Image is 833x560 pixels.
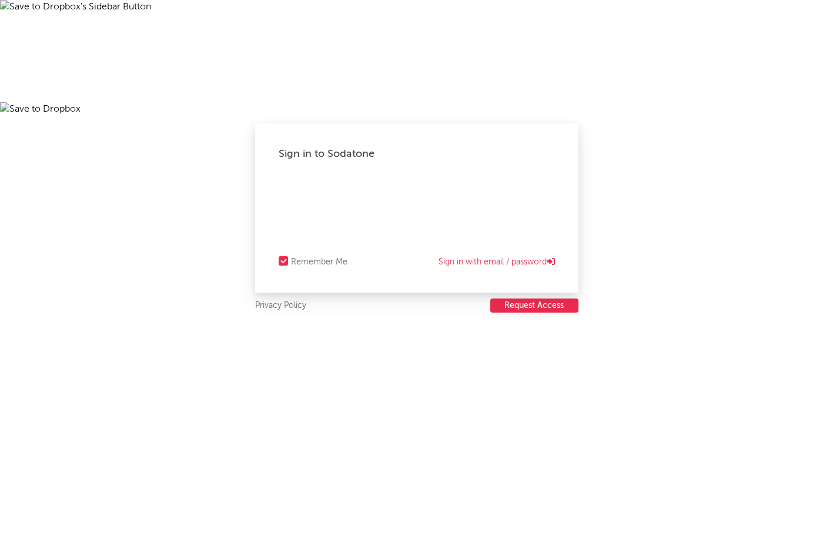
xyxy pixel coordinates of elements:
[439,255,555,269] a: Sign in with email / password
[279,147,555,161] div: Sign in to Sodatone
[255,299,306,313] a: Privacy Policy
[291,255,347,269] div: Remember Me
[490,299,578,313] button: Request Access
